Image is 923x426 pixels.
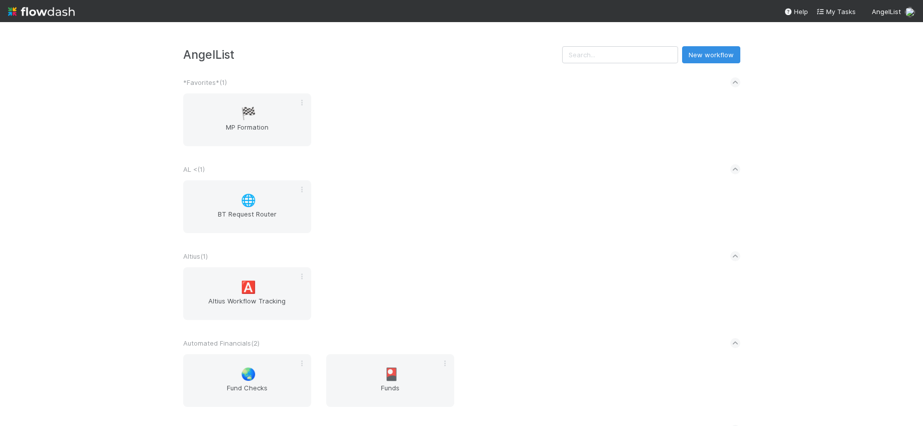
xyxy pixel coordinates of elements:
span: 🌏 [241,368,256,381]
span: AngelList [872,8,901,16]
div: Help [784,7,808,17]
img: logo-inverted-e16ddd16eac7371096b0.svg [8,3,75,20]
span: Altius Workflow Tracking [187,296,307,316]
button: New workflow [682,46,740,63]
a: 🅰️Altius Workflow Tracking [183,267,311,320]
span: BT Request Router [187,209,307,229]
a: 🏁MP Formation [183,93,311,146]
span: Funds [330,383,450,403]
span: *Favorites* ( 1 ) [183,78,227,86]
a: 🌐BT Request Router [183,180,311,233]
a: 🌏Fund Checks [183,354,311,407]
a: My Tasks [816,7,856,17]
span: Altius ( 1 ) [183,252,208,260]
input: Search... [562,46,678,63]
span: 🏁 [241,107,256,120]
span: MP Formation [187,122,307,142]
span: 🎴 [384,368,399,381]
span: 🅰️ [241,281,256,294]
span: 🌐 [241,194,256,207]
span: AL < ( 1 ) [183,165,205,173]
span: My Tasks [816,8,856,16]
img: avatar_1d14498f-6309-4f08-8780-588779e5ce37.png [905,7,915,17]
span: Fund Checks [187,383,307,403]
a: 🎴Funds [326,354,454,407]
h3: AngelList [183,48,562,61]
span: Automated Financials ( 2 ) [183,339,259,347]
